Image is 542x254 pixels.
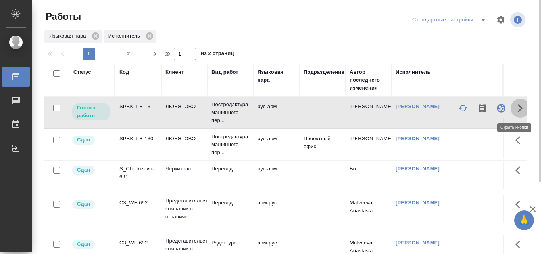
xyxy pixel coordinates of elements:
[165,165,204,173] p: Черкизово
[77,104,105,120] p: Готов к работе
[108,32,143,40] p: Исполнитель
[346,195,392,223] td: Matveeva Anastasia
[304,68,344,76] div: Подразделение
[410,13,491,26] div: split button
[119,103,158,111] div: SPBK_LB-131
[454,99,473,118] button: Обновить
[254,195,300,223] td: арм-рус
[49,32,89,40] p: Языковая пара
[165,197,204,221] p: Представительство компании с ограниче...
[44,30,102,43] div: Языковая пара
[491,10,510,29] span: Настроить таблицу
[350,68,388,92] div: Автор последнего изменения
[514,210,534,230] button: 🙏
[511,161,530,180] button: Здесь прячутся важные кнопки
[473,99,492,118] button: Скопировать мини-бриф
[346,131,392,159] td: [PERSON_NAME]
[71,239,111,250] div: Менеджер проверил работу исполнителя, передает ее на следующий этап
[122,50,135,58] span: 2
[119,199,158,207] div: C3_WF-692
[300,131,346,159] td: Проектный офис
[254,161,300,189] td: рус-арм
[211,101,250,124] p: Постредактура машинного пер...
[211,68,238,76] div: Вид работ
[73,68,91,76] div: Статус
[71,103,111,121] div: Исполнитель может приступить к работе
[254,131,300,159] td: рус-арм
[71,165,111,176] div: Менеджер проверил работу исполнителя, передает ее на следующий этап
[211,133,250,157] p: Постредактура машинного пер...
[510,12,527,27] span: Посмотреть информацию
[211,199,250,207] p: Перевод
[396,240,440,246] a: [PERSON_NAME]
[396,136,440,141] a: [PERSON_NAME]
[201,49,234,60] span: из 2 страниц
[77,200,90,208] p: Сдан
[119,239,158,247] div: C3_WF-692
[511,235,530,254] button: Здесь прячутся важные кнопки
[165,135,204,143] p: ЛЮБЯТОВО
[165,68,184,76] div: Клиент
[77,166,90,174] p: Сдан
[346,99,392,126] td: [PERSON_NAME]
[258,68,296,84] div: Языковая пара
[396,166,440,172] a: [PERSON_NAME]
[77,136,90,144] p: Сдан
[119,165,158,181] div: S_Cherkizovo-691
[492,99,511,118] button: Открыть проект SmartCat
[77,240,90,248] p: Сдан
[71,135,111,145] div: Менеджер проверил работу исполнителя, передает ее на следующий этап
[119,135,158,143] div: SPBK_LB-130
[396,103,440,109] a: [PERSON_NAME]
[396,200,440,206] a: [PERSON_NAME]
[511,195,530,214] button: Здесь прячутся важные кнопки
[396,68,431,76] div: Исполнитель
[517,212,531,229] span: 🙏
[346,161,392,189] td: Бот
[165,103,204,111] p: ЛЮБЯТОВО
[511,131,530,150] button: Здесь прячутся важные кнопки
[211,239,250,247] p: Редактура
[122,48,135,60] button: 2
[104,30,156,43] div: Исполнитель
[44,10,81,23] span: Работы
[71,199,111,210] div: Менеджер проверил работу исполнителя, передает ее на следующий этап
[254,99,300,126] td: рус-арм
[119,68,129,76] div: Код
[211,165,250,173] p: Перевод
